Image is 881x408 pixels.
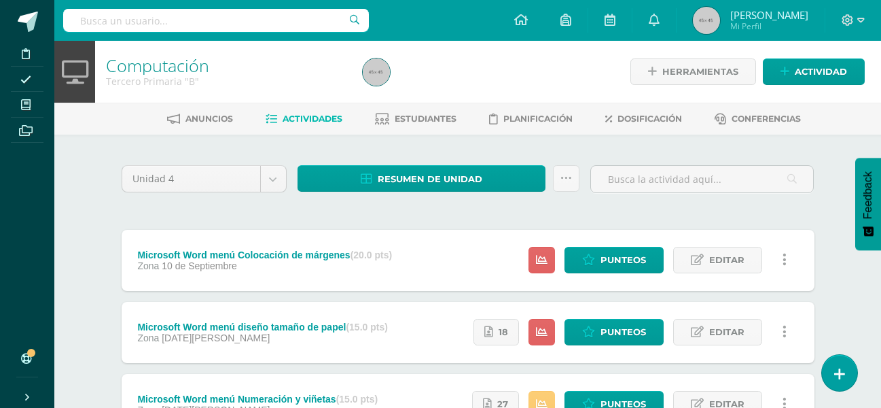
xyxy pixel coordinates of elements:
a: Anuncios [167,108,233,130]
a: Actividad [763,58,865,85]
span: Actividades [283,114,342,124]
span: Herramientas [662,59,738,84]
span: Punteos [600,320,646,345]
a: Punteos [564,319,664,345]
span: [DATE][PERSON_NAME] [162,333,270,343]
input: Busca un usuario... [63,9,369,32]
span: Punteos [600,248,646,273]
div: Tercero Primaria 'B' [106,75,346,88]
div: Microsoft Word menú Colocación de márgenes [137,250,392,260]
img: 45x45 [363,58,390,86]
span: Zona [137,333,159,343]
span: Editar [709,320,744,345]
span: Actividad [795,59,847,84]
button: Feedback - Mostrar encuesta [855,158,881,250]
span: 10 de Septiembre [162,260,237,271]
span: Conferencias [732,114,801,124]
a: Computación [106,54,209,77]
span: Feedback [862,171,874,219]
span: Zona [137,260,159,271]
span: Unidad 4 [132,166,250,192]
a: Resumen de unidad [298,165,546,192]
span: [PERSON_NAME] [730,8,808,22]
input: Busca la actividad aquí... [591,166,813,192]
strong: (20.0 pts) [350,250,392,260]
span: Planificación [503,114,573,124]
h1: Computación [106,56,346,75]
span: Mi Perfil [730,20,808,32]
span: Anuncios [185,114,233,124]
div: Microsoft Word menú diseño tamaño de papel [137,322,387,333]
img: 45x45 [693,7,720,34]
span: Estudiantes [395,114,456,124]
a: Estudiantes [375,108,456,130]
a: Punteos [564,247,664,273]
strong: (15.0 pts) [346,322,387,333]
a: Unidad 4 [122,166,286,192]
span: Editar [709,248,744,273]
span: Dosificación [617,114,682,124]
span: 18 [499,320,508,345]
a: Actividades [266,108,342,130]
div: Microsoft Word menú Numeración y viñetas [137,394,378,405]
a: Herramientas [630,58,756,85]
strong: (15.0 pts) [336,394,378,405]
a: Conferencias [715,108,801,130]
a: 18 [473,319,519,345]
span: Resumen de unidad [378,167,482,192]
a: Planificación [489,108,573,130]
a: Dosificación [605,108,682,130]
